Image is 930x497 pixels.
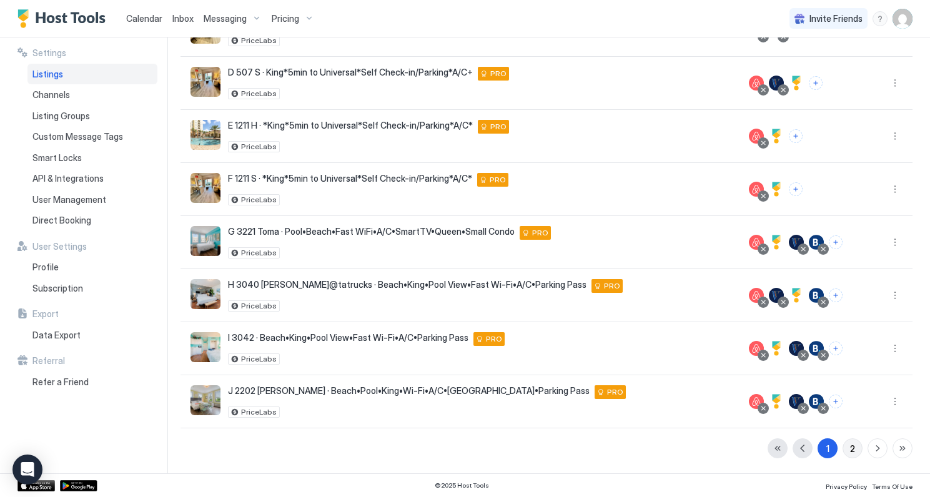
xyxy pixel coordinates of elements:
[32,173,104,184] span: API & Integrations
[12,455,42,485] div: Open Intercom Messenger
[27,189,157,210] a: User Management
[888,288,903,303] button: More options
[32,262,59,273] span: Profile
[172,13,194,24] span: Inbox
[32,152,82,164] span: Smart Locks
[888,235,903,250] div: menu
[888,76,903,91] div: menu
[888,341,903,356] div: menu
[228,385,590,396] span: J 2202 [PERSON_NAME] · Beach•Pool•King•Wi-Fi•A/C•[GEOGRAPHIC_DATA]•Parking Pass
[32,376,89,388] span: Refer a Friend
[829,395,843,408] button: Connect channels
[32,283,83,294] span: Subscription
[32,111,90,122] span: Listing Groups
[490,68,507,79] span: PRO
[32,308,59,320] span: Export
[872,479,913,492] a: Terms Of Use
[27,278,157,299] a: Subscription
[17,9,111,28] a: Host Tools Logo
[27,64,157,85] a: Listings
[204,13,247,24] span: Messaging
[228,120,473,131] span: E 1211 H · *King*5min to Universal*Self Check-in/Parking*A/C*
[893,9,913,29] div: User profile
[27,372,157,393] a: Refer a Friend
[228,332,468,343] span: I 3042 · Beach•King•Pool View•Fast Wi-Fi•A/C•Parking Pass
[888,288,903,303] div: menu
[272,13,299,24] span: Pricing
[190,173,220,203] div: listing image
[32,89,70,101] span: Channels
[435,481,489,490] span: © 2025 Host Tools
[32,215,91,226] span: Direct Booking
[872,483,913,490] span: Terms Of Use
[27,126,157,147] a: Custom Message Tags
[228,226,515,237] span: G 3221 Toma · Pool•Beach•Fast WiFi•A/C•SmartTV•Queen•Small Condo
[888,394,903,409] div: menu
[27,210,157,231] a: Direct Booking
[826,483,867,490] span: Privacy Policy
[27,84,157,106] a: Channels
[228,67,473,78] span: D 507 S · King*5min to Universal*Self Check-in/Parking*A/C+
[789,129,803,143] button: Connect channels
[32,241,87,252] span: User Settings
[826,479,867,492] a: Privacy Policy
[27,106,157,127] a: Listing Groups
[826,442,829,455] div: 1
[190,226,220,256] div: listing image
[888,129,903,144] div: menu
[126,13,162,24] span: Calendar
[604,280,620,292] span: PRO
[32,47,66,59] span: Settings
[190,385,220,415] div: listing image
[888,394,903,409] button: More options
[32,131,123,142] span: Custom Message Tags
[888,182,903,197] div: menu
[873,11,888,26] div: menu
[27,325,157,346] a: Data Export
[190,279,220,309] div: listing image
[829,288,843,302] button: Connect channels
[32,194,106,205] span: User Management
[532,227,548,239] span: PRO
[190,67,220,97] div: listing image
[228,173,472,184] span: F 1211 S · *King*5min to Universal*Self Check-in/Parking*A/C*
[888,182,903,197] button: More options
[172,12,194,25] a: Inbox
[17,480,55,491] a: App Store
[607,386,623,398] span: PRO
[888,129,903,144] button: More options
[228,279,586,290] span: H 3040 [PERSON_NAME]@tatrucks · Beach•King•Pool View•Fast Wi-Fi•A/C•Parking Pass
[888,341,903,356] button: More options
[190,120,220,150] div: listing image
[27,147,157,169] a: Smart Locks
[789,182,803,196] button: Connect channels
[888,235,903,250] button: More options
[850,442,855,455] div: 2
[490,121,507,132] span: PRO
[190,332,220,362] div: listing image
[829,235,843,249] button: Connect channels
[490,174,506,185] span: PRO
[888,76,903,91] button: More options
[486,333,502,345] span: PRO
[809,13,863,24] span: Invite Friends
[818,438,838,458] button: 1
[843,438,863,458] button: 2
[32,330,81,341] span: Data Export
[126,12,162,25] a: Calendar
[27,168,157,189] a: API & Integrations
[32,69,63,80] span: Listings
[32,355,65,367] span: Referral
[60,480,97,491] a: Google Play Store
[809,76,823,90] button: Connect channels
[829,342,843,355] button: Connect channels
[27,257,157,278] a: Profile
